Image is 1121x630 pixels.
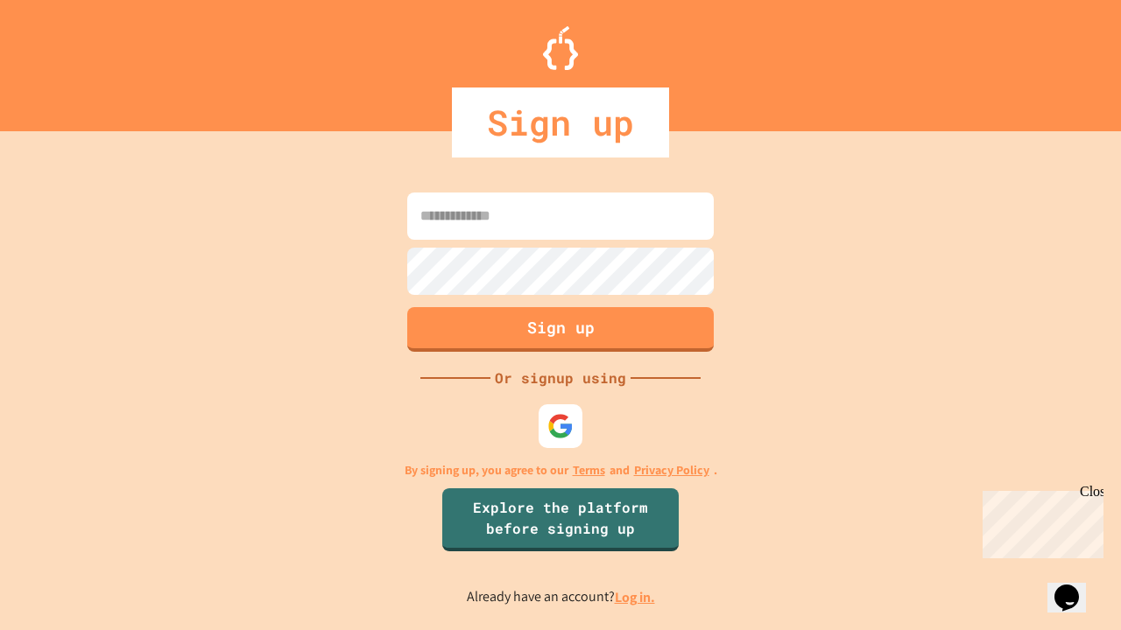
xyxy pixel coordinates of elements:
[7,7,121,111] div: Chat with us now!Close
[442,488,679,551] a: Explore the platform before signing up
[467,586,655,608] p: Already have an account?
[573,461,605,479] a: Terms
[407,307,714,352] button: Sign up
[405,461,717,479] p: By signing up, you agree to our and .
[543,26,578,70] img: Logo.svg
[976,484,1103,558] iframe: chat widget
[490,367,631,388] div: Or signup using
[634,461,709,479] a: Privacy Policy
[1047,560,1103,612] iframe: chat widget
[615,588,655,606] a: Log in.
[452,87,669,157] div: Sign up
[547,413,574,439] img: google-icon.svg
